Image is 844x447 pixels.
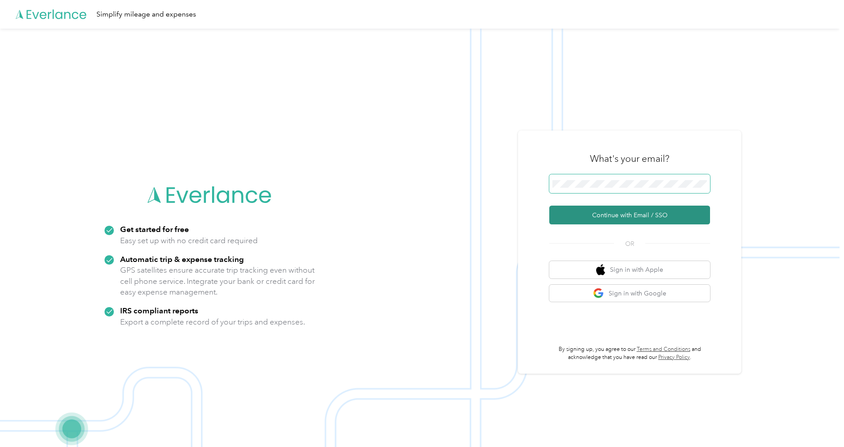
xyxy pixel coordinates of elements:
[549,346,710,361] p: By signing up, you agree to our and acknowledge that you have read our .
[120,265,315,298] p: GPS satellites ensure accurate trip tracking even without cell phone service. Integrate your bank...
[120,254,244,264] strong: Automatic trip & expense tracking
[614,239,645,249] span: OR
[120,224,189,234] strong: Get started for free
[794,397,844,447] iframe: Everlance-gr Chat Button Frame
[549,285,710,302] button: google logoSign in with Google
[120,316,305,328] p: Export a complete record of your trips and expenses.
[596,264,605,275] img: apple logo
[590,152,669,165] h3: What's your email?
[593,288,604,299] img: google logo
[549,206,710,224] button: Continue with Email / SSO
[658,354,690,361] a: Privacy Policy
[549,261,710,278] button: apple logoSign in with Apple
[637,346,690,353] a: Terms and Conditions
[96,9,196,20] div: Simplify mileage and expenses
[120,306,198,315] strong: IRS compliant reports
[120,235,258,246] p: Easy set up with no credit card required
